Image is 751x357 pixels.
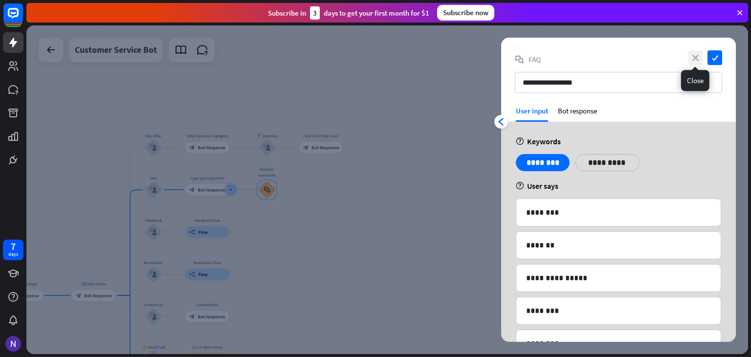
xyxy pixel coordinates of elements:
[268,6,429,20] div: Subscribe in days to get your first month for $1
[688,50,703,65] i: close
[516,106,548,115] div: User input
[707,50,722,65] i: check
[3,240,23,260] a: 7 days
[8,251,18,258] div: days
[516,137,524,145] i: help
[516,182,524,190] i: help
[516,136,721,146] div: Keywords
[310,6,320,20] div: 3
[529,55,541,64] span: FAQ
[558,106,597,122] div: Bot response
[8,4,37,33] button: Open LiveChat chat widget
[11,242,16,251] div: 7
[515,55,524,64] i: block_faq
[516,181,721,191] div: User says
[437,5,494,21] div: Subscribe now
[497,118,505,126] i: arrowhead_left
